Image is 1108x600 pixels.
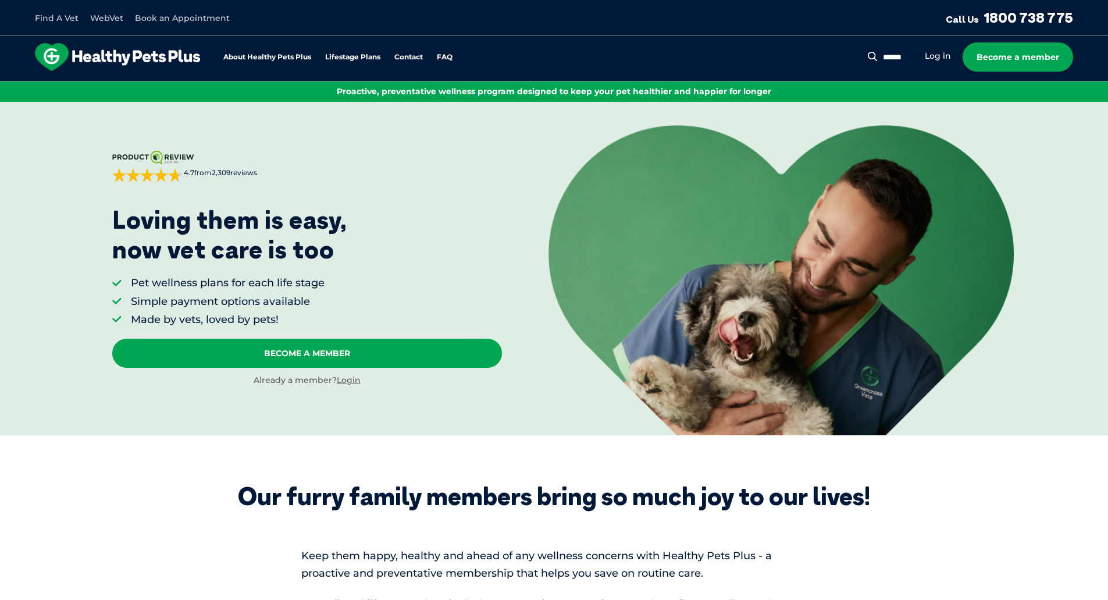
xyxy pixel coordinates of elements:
a: Log in [925,51,951,62]
img: <p>Loving them is easy, <br /> now vet care is too</p> [548,125,1014,435]
p: Loving them is easy, now vet care is too [112,205,347,264]
a: 4.7from2,309reviews [112,151,502,182]
div: Our furry family members bring so much joy to our lives! [238,482,870,511]
a: WebVet [90,13,123,23]
div: 4.7 out of 5 stars [112,168,182,182]
strong: 4.7 [184,168,194,177]
span: Call Us [946,13,979,25]
a: Become a member [963,42,1073,72]
a: FAQ [437,54,453,61]
span: Proactive, preventative wellness program designed to keep your pet healthier and happier for longer [337,86,771,97]
a: Find A Vet [35,13,79,23]
li: Simple payment options available [131,294,325,309]
a: Call Us1800 738 775 [946,9,1073,26]
a: Login [337,375,361,385]
span: 2,309 reviews [212,168,257,177]
div: Already a member? [112,375,502,386]
li: Made by vets, loved by pets! [131,313,325,327]
button: Search [865,51,880,62]
li: Pet wellness plans for each life stage [131,276,325,290]
a: Lifestage Plans [325,54,380,61]
a: Contact [394,54,423,61]
a: About Healthy Pets Plus [223,54,311,61]
span: from [182,168,257,178]
span: Keep them happy, healthy and ahead of any wellness concerns with Healthy Pets Plus - a proactive ... [301,549,772,580]
img: hpp-logo [35,43,200,71]
a: Become A Member [112,339,502,368]
a: Book an Appointment [135,13,230,23]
